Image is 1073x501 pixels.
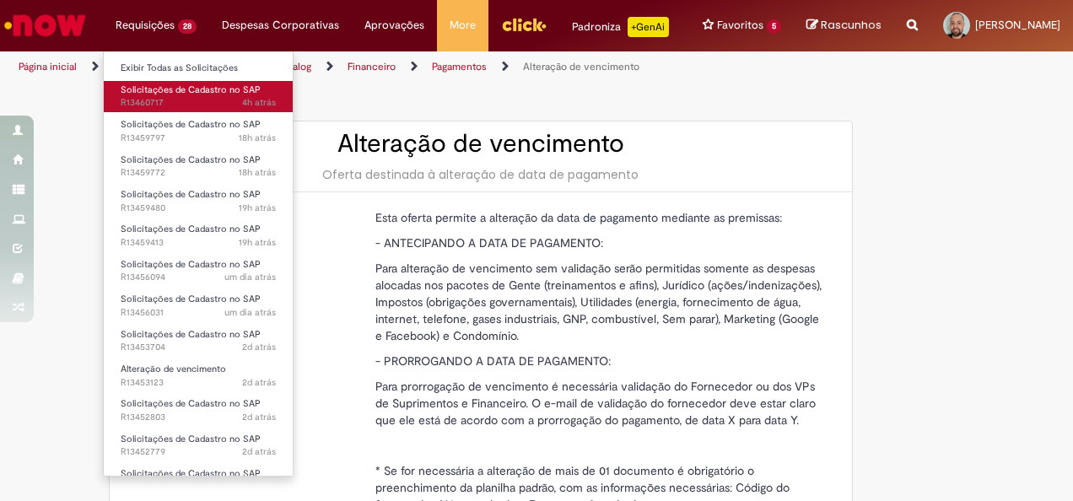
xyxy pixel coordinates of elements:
span: um dia atrás [224,306,276,319]
span: 5 [767,19,781,34]
p: - ANTECIPANDO A DATA DE PAGAMENTO: [375,234,822,251]
a: Aberto R13459772 : Solicitações de Cadastro no SAP [104,151,293,182]
span: More [450,17,476,34]
span: Solicitações de Cadastro no SAP [121,154,261,166]
span: R13459772 [121,166,276,180]
time: 28/08/2025 18:13:42 [239,132,276,144]
span: [PERSON_NAME] [975,18,1060,32]
span: R13452779 [121,445,276,459]
span: Solicitações de Cadastro no SAP [121,328,261,341]
a: Rascunhos [806,18,882,34]
a: Exibir Todas as Solicitações [104,59,293,78]
a: Aberto R13456031 : Solicitações de Cadastro no SAP [104,290,293,321]
span: Requisições [116,17,175,34]
h2: Alteração de vencimento [127,130,835,158]
a: Página inicial [19,60,77,73]
span: 2d atrás [242,376,276,389]
span: R13460717 [121,96,276,110]
div: Padroniza [572,17,669,37]
span: 2d atrás [242,341,276,353]
span: R13453704 [121,341,276,354]
span: R13456031 [121,306,276,320]
p: - PRORROGANDO A DATA DE PAGAMENTO: [375,353,822,369]
span: Solicitações de Cadastro no SAP [121,223,261,235]
span: um dia atrás [224,271,276,283]
span: Solicitações de Cadastro no SAP [121,293,261,305]
span: R13459413 [121,236,276,250]
a: Aberto R13460717 : Solicitações de Cadastro no SAP [104,81,293,112]
a: Aberto R13459797 : Solicitações de Cadastro no SAP [104,116,293,147]
span: Solicitações de Cadastro no SAP [121,467,261,480]
a: Alteração de vencimento [523,60,639,73]
img: ServiceNow [2,8,89,42]
span: 4h atrás [242,96,276,109]
time: 27/08/2025 14:29:36 [242,445,276,458]
a: Aberto R13459413 : Solicitações de Cadastro no SAP [104,220,293,251]
a: Aberto R13452779 : Solicitações de Cadastro no SAP [104,430,293,461]
span: Favoritos [717,17,763,34]
span: Aprovações [364,17,424,34]
span: R13456094 [121,271,276,284]
a: Aberto R13453123 : Alteração de vencimento [104,360,293,391]
span: R13452803 [121,411,276,424]
span: Solicitações de Cadastro no SAP [121,258,261,271]
ul: Trilhas de página [13,51,703,83]
span: 19h atrás [239,236,276,249]
time: 28/08/2025 17:05:08 [239,236,276,249]
span: 18h atrás [239,132,276,144]
span: Solicitações de Cadastro no SAP [121,83,261,96]
time: 28/08/2025 18:07:07 [239,166,276,179]
span: 18h atrás [239,166,276,179]
a: Aberto R13459480 : Solicitações de Cadastro no SAP [104,186,293,217]
span: Rascunhos [821,17,882,33]
a: Aberto R13453704 : Solicitações de Cadastro no SAP [104,326,293,357]
a: Aberto R13456094 : Solicitações de Cadastro no SAP [104,256,293,287]
span: Solicitações de Cadastro no SAP [121,118,261,131]
time: 27/08/2025 15:23:45 [242,376,276,389]
span: Solicitações de Cadastro no SAP [121,397,261,410]
time: 28/08/2025 17:16:22 [239,202,276,214]
time: 28/08/2025 09:18:30 [224,271,276,283]
p: Para alteração de vencimento sem validação serão permitidas somente as despesas alocadas nos paco... [375,260,822,344]
span: Solicitações de Cadastro no SAP [121,433,261,445]
a: Aberto R13452577 : Solicitações de Cadastro no SAP [104,465,293,496]
span: R13459797 [121,132,276,145]
span: 19h atrás [239,202,276,214]
span: 2d atrás [242,445,276,458]
p: +GenAi [628,17,669,37]
img: click_logo_yellow_360x200.png [501,12,547,37]
span: 28 [178,19,197,34]
div: Oferta destinada à alteração de data de pagamento [127,166,835,183]
span: Solicitações de Cadastro no SAP [121,188,261,201]
p: Para prorrogação de vencimento é necessária validação do Fornecedor ou dos VPs de Suprimentos e F... [375,378,822,428]
span: Despesas Corporativas [222,17,339,34]
time: 27/08/2025 14:34:05 [242,411,276,423]
span: R13459480 [121,202,276,215]
a: Pagamentos [432,60,487,73]
ul: Requisições [103,51,294,477]
time: 29/08/2025 08:21:36 [242,96,276,109]
span: R13453123 [121,376,276,390]
a: Financeiro [348,60,396,73]
span: 2d atrás [242,411,276,423]
time: 27/08/2025 16:49:06 [242,341,276,353]
time: 28/08/2025 09:09:21 [224,306,276,319]
p: Esta oferta permite a alteração da data de pagamento mediante as premissas: [375,209,822,226]
span: Alteração de vencimento [121,363,226,375]
a: Aberto R13452803 : Solicitações de Cadastro no SAP [104,395,293,426]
